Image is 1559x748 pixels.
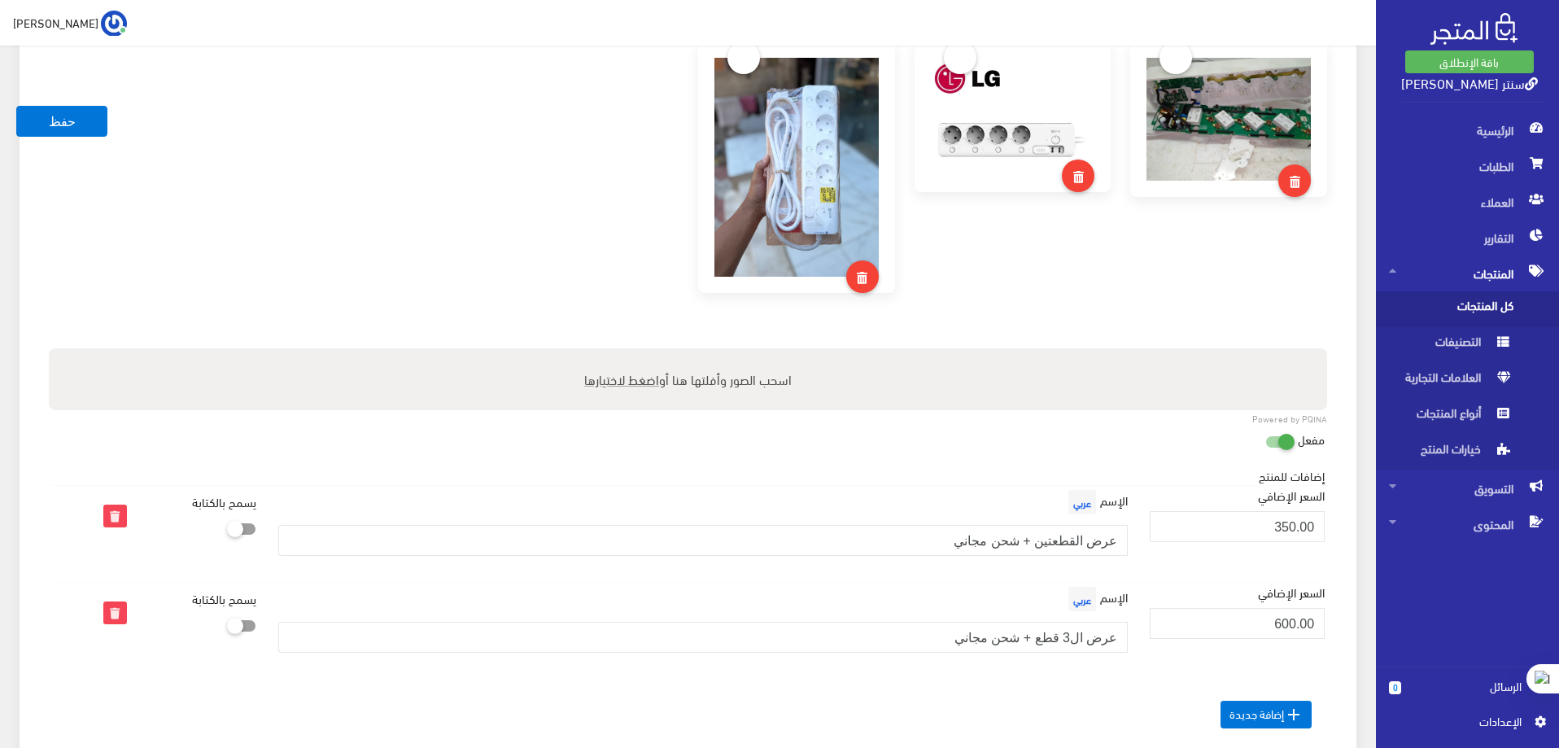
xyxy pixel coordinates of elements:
span: المنتجات [1389,256,1546,291]
button: حفظ [16,106,107,137]
span: عربي [1068,490,1096,514]
a: الرئيسية [1376,112,1559,148]
i:  [1284,705,1304,724]
img: . [1430,13,1518,45]
img: mshtrk-kory-tatsh-yosby-hay-koalty-astyrad.jpg [714,58,879,277]
a: المحتوى [1376,506,1559,542]
span: الرئيسية [1389,112,1546,148]
a: التقارير [1376,220,1559,256]
span: خيارات المنتج [1389,435,1513,470]
label: مفعل [1298,423,1325,454]
span: 0 [1389,681,1401,694]
div: إضافات للمنتج [51,467,1325,748]
a: Powered by PQINA [1252,415,1327,422]
span: الطلبات [1389,148,1546,184]
label: اسحب الصور وأفلتها هنا أو [578,363,798,396]
a: التصنيفات [1376,327,1559,363]
a: أنواع المنتجات [1376,399,1559,435]
span: المحتوى [1389,506,1546,542]
span: عربي [1068,587,1096,611]
img: ... [101,11,127,37]
a: العلامات التجارية [1376,363,1559,399]
a: المنتجات [1376,256,1559,291]
span: أنواع المنتجات [1389,399,1513,435]
label: يسمح بالكتابة [192,583,256,615]
a: كل المنتجات [1376,291,1559,327]
span: اضغط لاختيارها [584,367,659,391]
a: العملاء [1376,184,1559,220]
label: الإسم [1064,486,1128,518]
span: [PERSON_NAME] [13,12,98,33]
span: التسويق [1389,470,1546,506]
img: mshtrk-kory-tatsh-tosby-hay-koalty-astyrad.jpg [931,58,1095,176]
a: اﻹعدادات [1389,712,1546,738]
img: mshtrk-kory-tatsh-tosby-hay-koalty-astyrad.jpg [1146,58,1311,181]
a: الطلبات [1376,148,1559,184]
span: إضافة جديدة [1221,701,1312,728]
span: اﻹعدادات [1402,712,1521,730]
label: الإسم [1064,583,1128,615]
span: التقارير [1389,220,1546,256]
label: يسمح بالكتابة [192,486,256,518]
span: الرسائل [1414,677,1522,695]
span: التصنيفات [1389,327,1513,363]
a: سنتر [PERSON_NAME] [1401,71,1538,94]
span: كل المنتجات [1389,291,1513,327]
label: السعر الإضافي [1258,486,1325,505]
a: 0 الرسائل [1389,677,1546,712]
a: خيارات المنتج [1376,435,1559,470]
span: العملاء [1389,184,1546,220]
label: السعر الإضافي [1258,583,1325,601]
span: العلامات التجارية [1389,363,1513,399]
a: باقة الإنطلاق [1405,50,1534,73]
a: ... [PERSON_NAME] [13,10,127,36]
